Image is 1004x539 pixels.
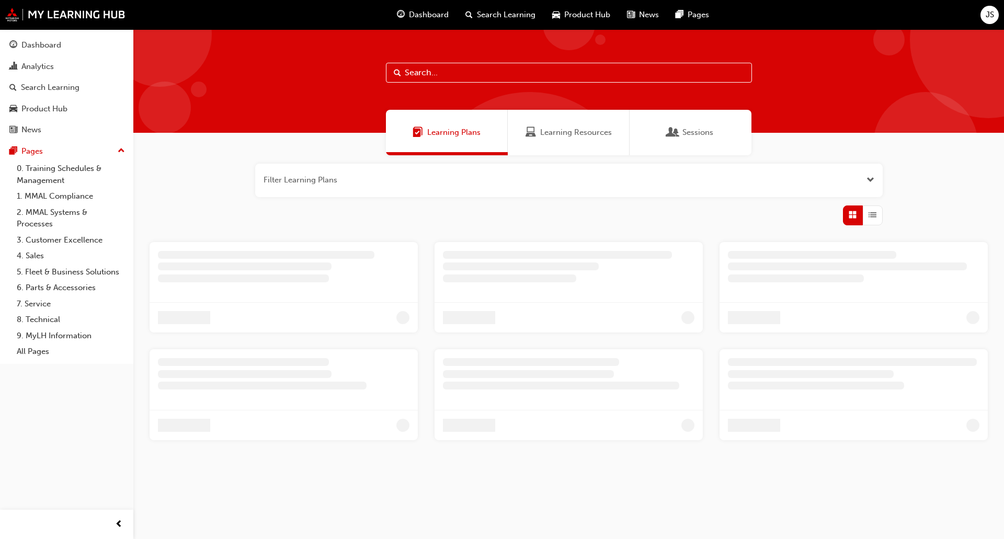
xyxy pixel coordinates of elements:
a: car-iconProduct Hub [544,4,619,26]
button: DashboardAnalyticsSearch LearningProduct HubNews [4,33,129,142]
a: Learning PlansLearning Plans [386,110,508,155]
a: guage-iconDashboard [389,4,457,26]
a: search-iconSearch Learning [457,4,544,26]
a: news-iconNews [619,4,667,26]
a: SessionsSessions [630,110,751,155]
span: pages-icon [676,8,683,21]
a: 8. Technical [13,312,129,328]
span: Pages [688,9,709,21]
span: Grid [849,209,857,221]
a: 0. Training Schedules & Management [13,160,129,188]
span: guage-icon [9,41,17,50]
span: Product Hub [564,9,610,21]
img: mmal [5,8,125,21]
span: guage-icon [397,8,405,21]
span: news-icon [627,8,635,21]
a: Learning ResourcesLearning Resources [508,110,630,155]
span: Search Learning [477,9,535,21]
a: 1. MMAL Compliance [13,188,129,204]
span: search-icon [9,83,17,93]
button: JS [980,6,999,24]
span: Learning Resources [540,127,612,139]
span: Learning Plans [413,127,423,139]
a: 3. Customer Excellence [13,232,129,248]
span: JS [986,9,994,21]
a: 5. Fleet & Business Solutions [13,264,129,280]
a: 7. Service [13,296,129,312]
div: Analytics [21,61,54,73]
span: pages-icon [9,147,17,156]
a: Product Hub [4,99,129,119]
span: car-icon [552,8,560,21]
a: All Pages [13,343,129,360]
span: search-icon [465,8,473,21]
a: 4. Sales [13,248,129,264]
span: Dashboard [409,9,449,21]
a: 6. Parts & Accessories [13,280,129,296]
span: Sessions [668,127,678,139]
div: News [21,124,41,136]
a: 2. MMAL Systems & Processes [13,204,129,232]
span: Search [394,67,401,79]
button: Pages [4,142,129,161]
a: Analytics [4,57,129,76]
div: Dashboard [21,39,61,51]
div: Product Hub [21,103,67,115]
span: Learning Plans [427,127,481,139]
span: news-icon [9,125,17,135]
a: News [4,120,129,140]
span: Learning Resources [526,127,536,139]
input: Search... [386,63,752,83]
span: car-icon [9,105,17,114]
span: List [869,209,876,221]
a: 9. MyLH Information [13,328,129,344]
div: Search Learning [21,82,79,94]
span: Sessions [682,127,713,139]
a: pages-iconPages [667,4,717,26]
span: prev-icon [115,518,123,531]
a: Search Learning [4,78,129,97]
span: chart-icon [9,62,17,72]
span: News [639,9,659,21]
div: Pages [21,145,43,157]
a: Dashboard [4,36,129,55]
button: Open the filter [866,174,874,186]
span: up-icon [118,144,125,158]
